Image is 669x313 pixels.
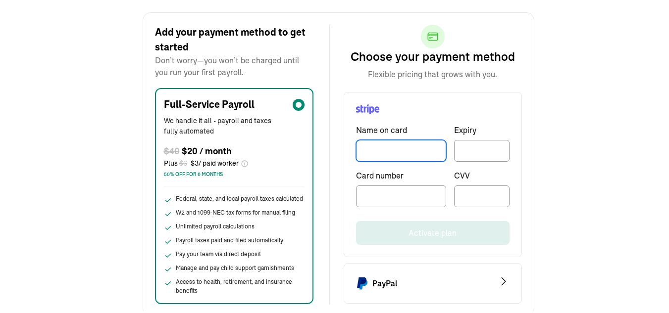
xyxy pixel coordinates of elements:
input: TextInput [356,138,446,160]
p: CVV [454,168,510,180]
span: Plus $ 3 / paid worker [164,157,239,167]
svg: Credit Card Icon [427,29,439,41]
span: PayPal [372,276,397,288]
span: Payroll taxes paid and filed automatically [176,234,283,243]
iframe: Secure card number input frame [362,189,440,198]
iframe: Secure CVC input frame [461,189,503,198]
p: Card number [356,168,446,180]
h2: Add your payment method to get started [155,23,313,53]
span: Federal, state, and local payroll taxes calculated [176,193,303,202]
svg: Stripe Logo [356,103,380,113]
span: 50% off for 6 months [164,169,305,177]
h3: Choose your payment method [351,47,515,63]
span: Full-Service Payroll [164,95,255,110]
span: Unlimited payroll calculations [176,221,255,229]
p: Don’t worry—you won’t be charged until you run your first payroll. [155,53,313,77]
span: $ 6 [179,157,187,166]
span: $ 40 [164,145,180,155]
span: $20 / month [182,145,231,155]
button: Activate plan [356,220,510,243]
p: We handle it all - payroll and taxes fully automated [164,114,285,135]
p: Name on card [356,123,446,134]
div: Select PayPal as payment method [344,262,522,302]
iframe: Secure expiration date input frame [461,144,503,152]
div: radio-group [155,87,313,303]
span: Pay your team via direct deposit [176,248,261,257]
svg: PayPal Logo [356,274,368,290]
span: W2 and 1099-NEC tax forms for manual filing [176,207,295,216]
span: Access to health, retirement, and insurance benefits [176,276,305,294]
p: Expiry [454,123,510,134]
span: Manage and pay child support garnishments [176,262,294,271]
p: Flexible pricing that grows with you. [368,63,497,79]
